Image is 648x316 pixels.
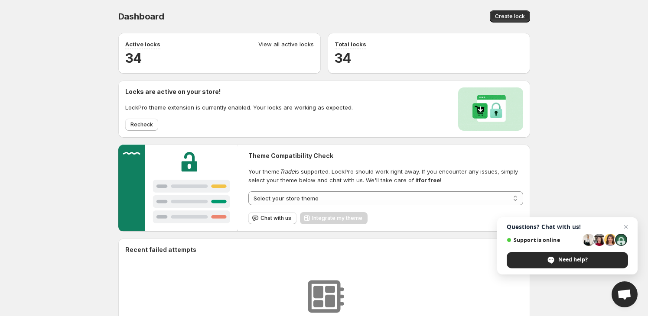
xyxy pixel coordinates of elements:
[248,167,523,184] span: Your theme is supported. LockPro should work right away. If you encounter any issues, simply sele...
[248,212,296,224] button: Chat with us
[335,49,523,67] h2: 34
[258,40,314,49] a: View all active locks
[490,10,530,23] button: Create lock
[419,177,442,184] strong: for free!
[458,87,523,131] img: Locks activated
[280,168,295,175] em: Trade
[125,87,353,96] h2: Locks are active on your store!
[125,103,353,112] p: LockPro theme extension is currently enabled. Your locks are working as expected.
[507,252,628,268] div: Need help?
[621,222,631,232] span: Close chat
[335,40,366,48] p: Total locks
[261,215,291,222] span: Chat with us
[125,245,196,254] h2: Recent failed attempts
[130,121,153,128] span: Recheck
[125,40,160,48] p: Active locks
[507,237,580,243] span: Support is online
[125,119,158,131] button: Recheck
[612,281,638,307] div: Open chat
[118,145,238,231] img: Customer support
[507,223,628,230] span: Questions? Chat with us!
[125,49,314,67] h2: 34
[558,256,588,264] span: Need help?
[495,13,525,20] span: Create lock
[118,11,164,22] span: Dashboard
[248,152,523,160] h2: Theme Compatibility Check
